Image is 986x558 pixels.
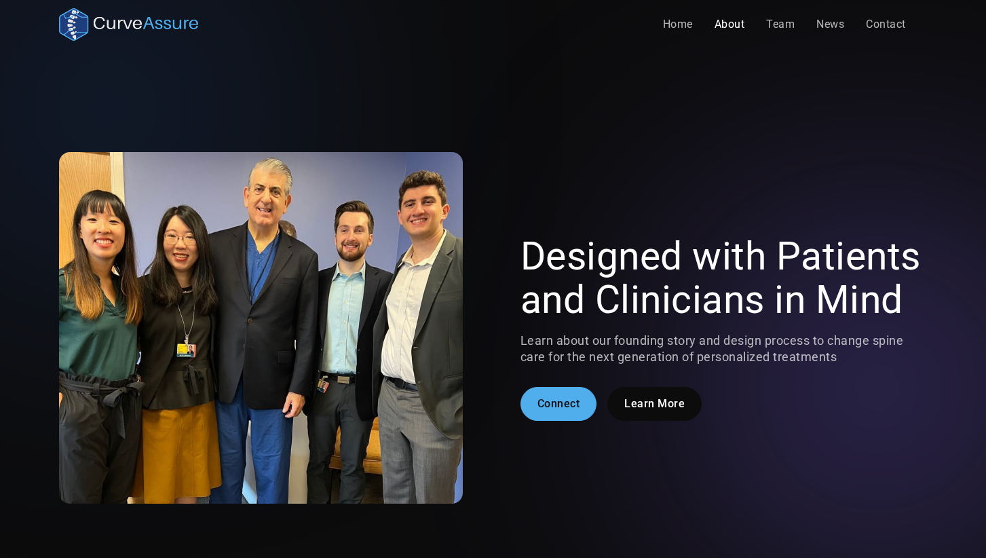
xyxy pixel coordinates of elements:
[520,235,928,322] h1: Designed with Patients and Clinicians in Mind
[59,8,198,41] a: home
[805,11,855,38] a: News
[755,11,805,38] a: Team
[607,387,702,421] a: Learn More
[704,11,756,38] a: About
[520,333,928,365] p: Learn about our founding story and design process to change spine care for the next generation of...
[855,11,917,38] a: Contact
[652,11,704,38] a: Home
[520,387,597,421] a: Connect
